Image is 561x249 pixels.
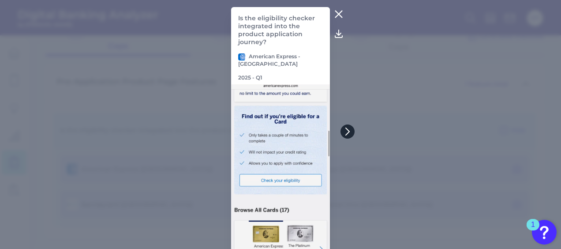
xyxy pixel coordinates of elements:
[238,14,323,46] p: Is the eligibility checker integrated into the product application journey?
[532,220,557,245] button: Open Resource Center, 1 new notification
[238,53,245,60] img: American Express
[531,225,535,236] div: 1
[238,74,262,81] p: 2025 - Q1
[238,53,323,67] p: American Express - [GEOGRAPHIC_DATA]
